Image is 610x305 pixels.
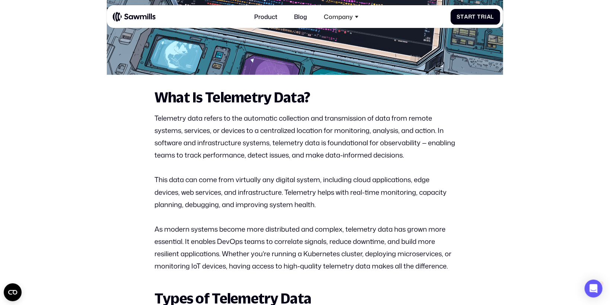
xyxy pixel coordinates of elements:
[154,89,310,105] strong: What Is Telemetry Data?
[154,112,456,162] p: Telemetry data refers to the automatic collection and transmission of data from remote systems, s...
[477,13,481,20] span: T
[468,13,472,20] span: r
[4,283,22,301] button: Open CMP widget
[250,9,282,25] a: Product
[481,13,485,20] span: r
[485,13,487,20] span: i
[457,13,460,20] span: S
[154,174,456,211] p: This data can come from virtually any digital system, including cloud applications, edge devices,...
[154,223,456,273] p: As modern systems become more distributed and complex, telemetry data has grown more essential. I...
[319,9,364,25] div: Company
[600,280,606,286] span: 1
[460,13,464,20] span: t
[451,9,500,25] a: StartTrial
[487,13,491,20] span: a
[464,13,468,20] span: a
[585,280,603,298] div: Open Intercom Messenger
[324,13,353,20] div: Company
[491,13,494,20] span: l
[290,9,312,25] a: Blog
[472,13,476,20] span: t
